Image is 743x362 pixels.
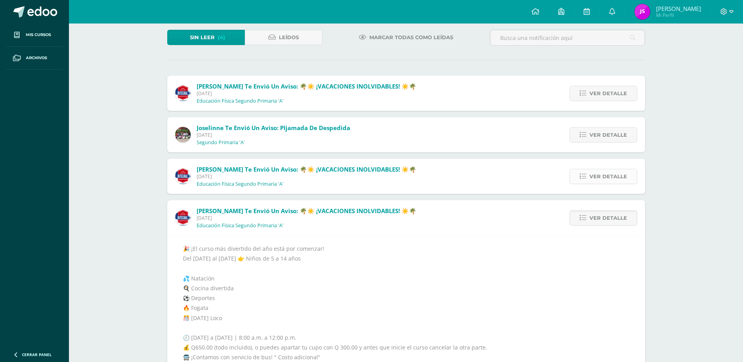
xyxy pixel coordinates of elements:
[197,215,416,221] span: [DATE]
[197,124,350,132] span: Joselinne te envió un aviso: PIjamada de Despedida
[245,30,322,45] a: Leídos
[349,30,463,45] a: Marcar todas como leídas
[656,12,701,18] span: Mi Perfil
[656,5,701,13] span: [PERSON_NAME]
[197,98,284,104] p: Educación Física Segundo Primaria 'A'
[26,55,47,61] span: Archivos
[589,128,627,142] span: Ver detalle
[279,30,299,45] span: Leídos
[589,86,627,101] span: Ver detalle
[197,90,416,97] span: [DATE]
[175,127,191,143] img: 4d9a0cee03db0dd47245230b5ca8fd8e.png
[190,30,215,45] span: Sin leer
[167,30,245,45] a: Sin leer(4)
[490,30,645,45] input: Busca una notificación aquí
[175,210,191,226] img: 387ed2a8187a40742b44cf00216892d1.png
[175,168,191,184] img: 387ed2a8187a40742b44cf00216892d1.png
[197,207,416,215] span: [PERSON_NAME] te envió un aviso: 🌴☀️ ¡VACACIONES INOLVIDABLES! ☀️🌴
[26,32,51,38] span: Mis cursos
[197,165,416,173] span: [PERSON_NAME] te envió un aviso: 🌴☀️ ¡VACACIONES INOLVIDABLES! ☀️🌴
[175,85,191,101] img: 387ed2a8187a40742b44cf00216892d1.png
[589,211,627,225] span: Ver detalle
[635,4,650,20] img: 746429c817c9f5cedbabcf9c7ab5413f.png
[6,47,63,70] a: Archivos
[22,352,52,357] span: Cerrar panel
[197,173,416,180] span: [DATE]
[197,82,416,90] span: [PERSON_NAME] te envió un aviso: 🌴☀️ ¡VACACIONES INOLVIDABLES! ☀️🌴
[218,30,225,45] span: (4)
[6,24,63,47] a: Mis cursos
[589,169,627,184] span: Ver detalle
[197,181,284,187] p: Educación Física Segundo Primaria 'A'
[197,132,350,138] span: [DATE]
[369,30,453,45] span: Marcar todas como leídas
[197,139,245,146] p: Segundo Primaria 'A'
[197,223,284,229] p: Educación Física Segundo Primaria 'A'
